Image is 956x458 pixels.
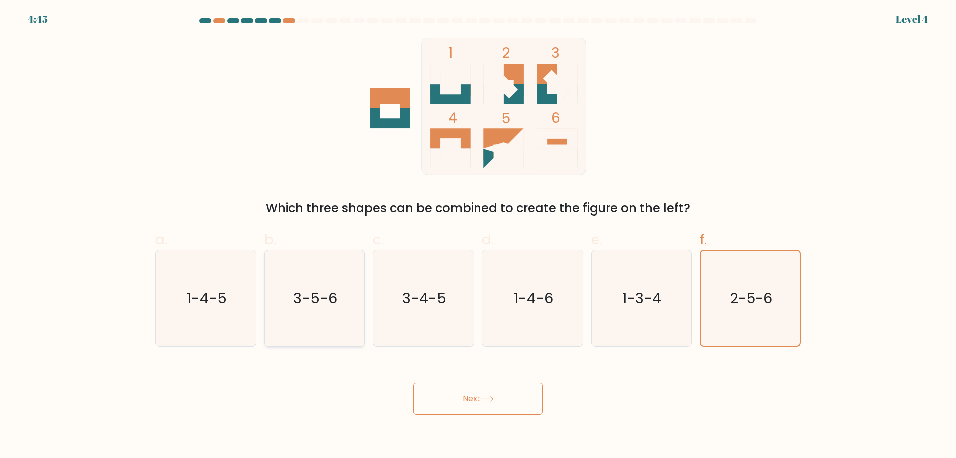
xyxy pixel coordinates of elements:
text: 3-5-6 [294,288,338,308]
tspan: 4 [448,108,457,128]
span: e. [591,230,602,249]
tspan: 6 [551,108,560,128]
text: 1-4-6 [514,288,553,308]
div: Which three shapes can be combined to create the figure on the left? [161,199,795,217]
span: b. [264,230,276,249]
span: d. [482,230,494,249]
text: 1-4-5 [187,288,227,308]
tspan: 3 [551,43,560,63]
span: c. [373,230,384,249]
div: 4:45 [28,12,48,27]
button: Next [413,383,543,415]
span: a. [155,230,167,249]
div: Level 4 [896,12,928,27]
text: 1-3-4 [623,288,662,308]
tspan: 5 [502,108,510,128]
text: 2-5-6 [730,288,772,308]
tspan: 1 [448,43,453,63]
text: 3-4-5 [403,288,447,308]
span: f. [700,230,707,249]
tspan: 2 [502,43,510,63]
